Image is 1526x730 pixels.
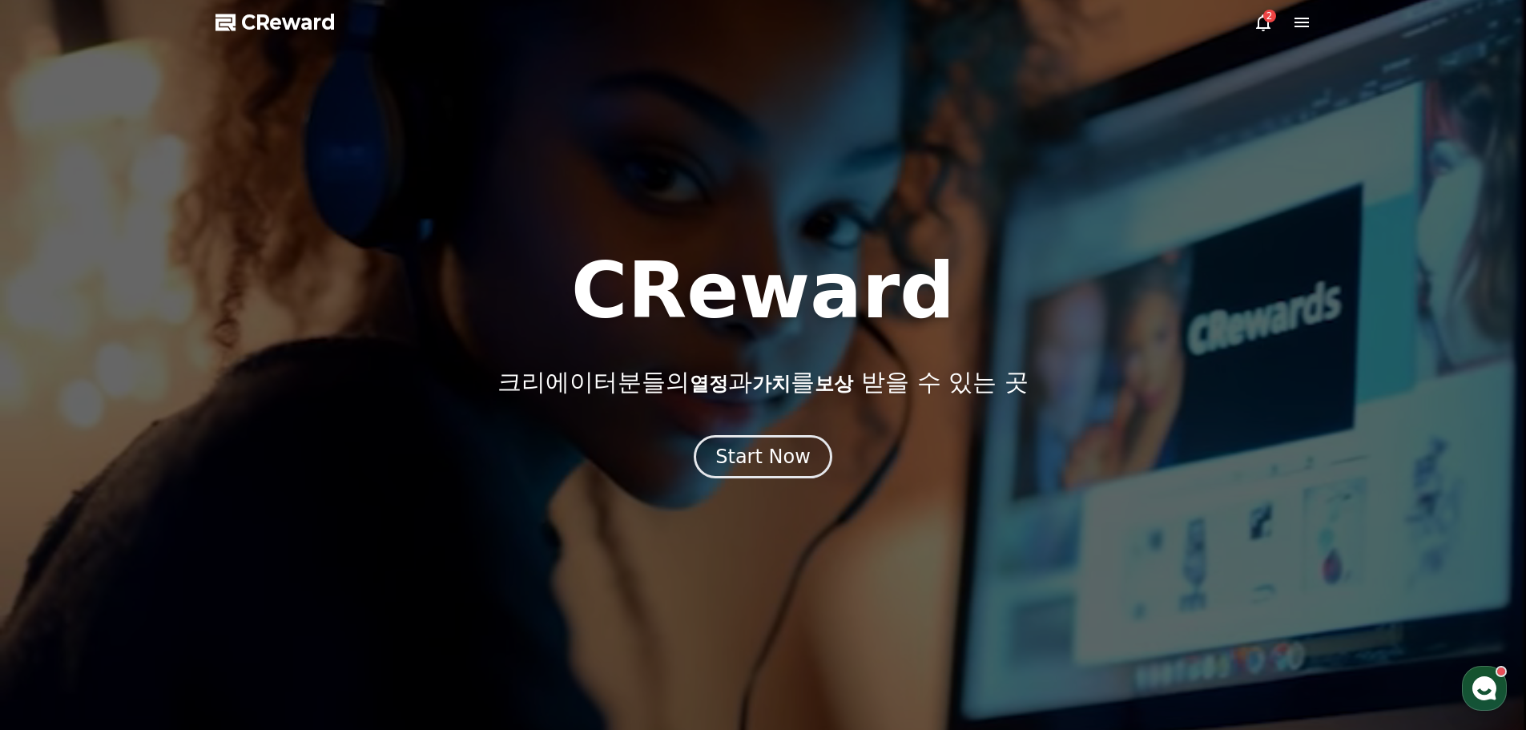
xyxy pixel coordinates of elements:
a: 2 [1254,13,1273,32]
span: 설정 [248,532,267,545]
span: 보상 [815,373,853,395]
span: 대화 [147,533,166,546]
span: 열정 [690,373,728,395]
a: Start Now [694,451,832,466]
h1: CReward [571,252,955,329]
a: 대화 [106,508,207,548]
span: 가치 [752,373,791,395]
p: 크리에이터분들의 과 를 받을 수 있는 곳 [497,368,1028,397]
span: CReward [241,10,336,35]
a: CReward [215,10,336,35]
div: 2 [1263,10,1276,22]
span: 홈 [50,532,60,545]
div: Start Now [715,444,811,470]
a: 홈 [5,508,106,548]
button: Start Now [694,435,832,478]
a: 설정 [207,508,308,548]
